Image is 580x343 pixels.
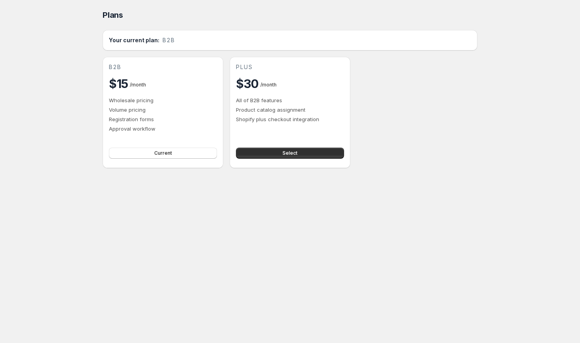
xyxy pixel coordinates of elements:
p: Product catalog assignment [236,106,344,114]
p: Volume pricing [109,106,217,114]
span: / month [260,82,277,88]
h2: $15 [109,76,128,92]
span: b2b [109,63,122,71]
p: Wholesale pricing [109,96,217,104]
p: All of B2B features [236,96,344,104]
h2: Your current plan: [109,36,159,44]
span: plus [236,63,253,71]
span: Plans [103,10,123,20]
span: b2b [163,36,175,44]
span: / month [130,82,146,88]
h2: $30 [236,76,259,92]
span: Current [154,150,172,156]
button: Select [236,148,344,159]
button: Current [109,148,217,159]
p: Shopify plus checkout integration [236,115,344,123]
p: Approval workflow [109,125,217,133]
span: Select [283,150,297,156]
p: Registration forms [109,115,217,123]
